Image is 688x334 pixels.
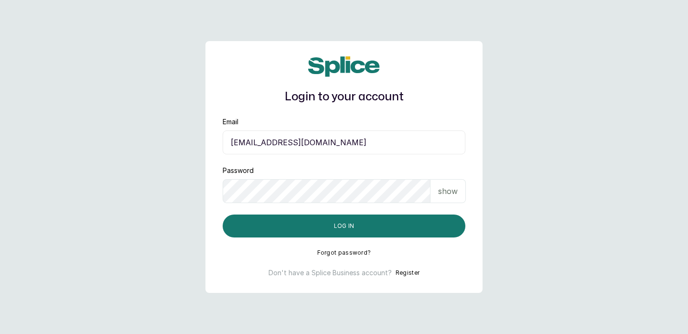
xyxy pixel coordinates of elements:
[317,249,371,257] button: Forgot password?
[223,117,238,127] label: Email
[396,268,419,278] button: Register
[223,88,465,106] h1: Login to your account
[438,185,458,197] p: show
[223,215,465,237] button: Log in
[223,166,254,175] label: Password
[223,130,465,154] input: email@acme.com
[269,268,392,278] p: Don't have a Splice Business account?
